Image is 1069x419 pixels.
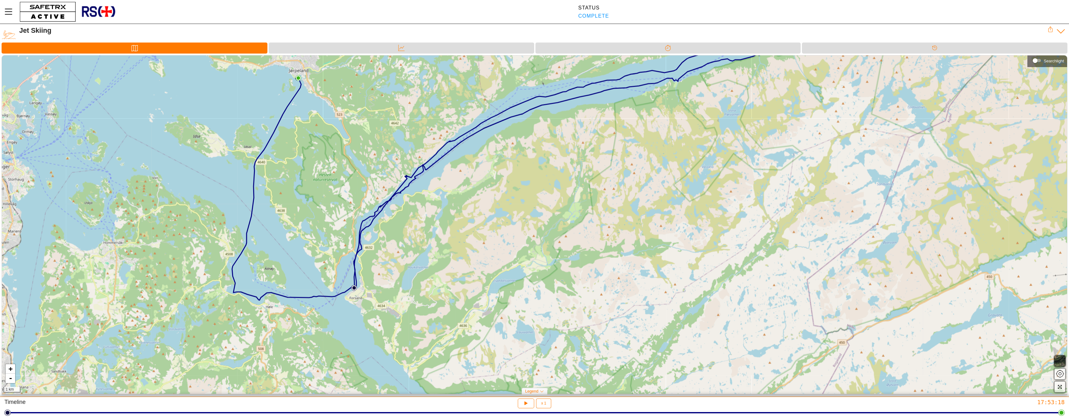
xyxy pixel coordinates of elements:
[715,399,1065,406] div: 17:53:18
[1031,56,1064,65] div: Searchlight
[6,364,15,374] a: Zoom in
[578,13,609,19] div: Complete
[269,43,534,54] div: Data
[19,26,1048,35] div: Jet Skiing
[81,2,116,22] img: RescueLogo.png
[3,387,20,393] div: 1 km
[4,399,354,408] div: Timeline
[578,5,609,11] div: Status
[802,43,1067,54] div: Timeline
[2,26,16,41] img: JET_SKIING.svg
[535,43,801,54] div: Splits
[1044,59,1064,63] div: Searchlight
[351,285,357,291] img: PathStart.svg
[536,399,551,408] button: x 1
[541,401,546,405] span: x 1
[6,374,15,383] a: Zoom out
[525,389,538,393] span: Legend
[295,75,301,81] img: PathEnd.svg
[2,43,267,54] div: Map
